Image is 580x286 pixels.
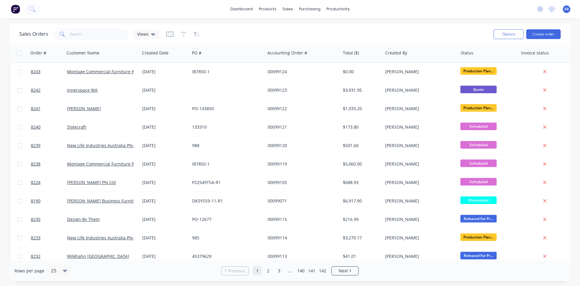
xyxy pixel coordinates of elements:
div: [DATE] [142,198,187,204]
a: Page 142 [318,266,327,275]
span: Scheduled [460,178,497,186]
span: 8239 [31,143,40,149]
span: Production Plan... [460,67,497,75]
div: 00099121 [268,124,335,130]
div: Created By [385,50,407,56]
span: 8238 [31,161,40,167]
a: New Life Industries Australia Pty Ltd [67,235,140,241]
div: [DATE] [142,253,187,259]
div: [PERSON_NAME] [385,106,452,112]
div: $41.01 [343,253,378,259]
div: 00099119 [268,161,335,167]
div: IB7850-1 [192,69,259,75]
a: 8233 [31,229,67,247]
h1: Sales Orders [19,31,48,37]
div: [DATE] [142,235,187,241]
div: Total ($) [343,50,359,56]
input: Search... [70,28,129,40]
div: $688.93 [343,179,378,186]
span: 8243 [31,69,40,75]
div: [PERSON_NAME] [385,69,452,75]
span: Next [339,268,348,274]
span: 8242 [31,87,40,93]
a: Stylecraft [67,124,86,130]
a: 8224 [31,173,67,192]
a: 8238 [31,155,67,173]
div: 00099122 [268,106,335,112]
span: 8190 [31,198,40,204]
span: Released For Pr... [460,252,497,259]
div: [PERSON_NAME] [385,179,452,186]
div: 00099115 [268,216,335,222]
div: $173.80 [343,124,378,130]
span: Production Plan... [460,233,497,241]
a: New Life Industries Australia Pty Ltd [67,143,140,148]
div: Order # [30,50,46,56]
div: $3,931.95 [343,87,378,93]
div: Customer Name [66,50,99,56]
a: 8240 [31,118,67,136]
div: PO # [192,50,201,56]
a: [PERSON_NAME] [67,106,101,111]
div: [DATE] [142,69,187,75]
div: DK5YSS9-11-R1 [192,198,259,204]
span: Scheduled [460,123,497,130]
a: Innerspace WA [67,87,98,93]
div: [PERSON_NAME] [385,143,452,149]
a: dashboard [227,5,256,14]
div: [DATE] [142,216,187,222]
a: 8243 [31,63,67,81]
div: 45379629 [192,253,259,259]
div: [PERSON_NAME] [385,253,452,259]
div: $6,917.90 [343,198,378,204]
a: [PERSON_NAME] Business Furniture Centre Pty Ltd [67,198,170,204]
div: Invoice status [521,50,549,56]
a: Page 3 [275,266,284,275]
a: 8241 [31,100,67,118]
div: 00099124 [268,69,335,75]
div: PO-143850 [192,106,259,112]
div: [PERSON_NAME] [385,198,452,204]
div: 00099071 [268,198,335,204]
div: [DATE] [142,179,187,186]
span: Rows per page [14,268,44,274]
div: Created Date [142,50,169,56]
a: Montage Commercial Furniture Pty Ltd [67,161,145,167]
a: 8232 [31,247,67,265]
span: Quote [460,86,497,93]
a: Montage Commercial Furniture Pty Ltd [67,69,145,74]
a: 8239 [31,136,67,155]
div: [DATE] [142,143,187,149]
button: Create order [526,29,561,39]
div: products [256,5,279,14]
div: 00099123 [268,87,335,93]
div: $3,270.17 [343,235,378,241]
div: PO-12677 [192,216,259,222]
span: Previous [228,268,245,274]
span: Production Plan... [460,104,497,112]
div: $501.60 [343,143,378,149]
a: Design By Them [67,216,100,222]
div: Accounting Order # [267,50,307,56]
div: 00099120 [268,143,335,149]
a: Page 141 [307,266,316,275]
a: Page 2 [264,266,273,275]
div: $1,333.20 [343,106,378,112]
span: 8233 [31,235,40,241]
span: 8235 [31,216,40,222]
span: 8240 [31,124,40,130]
a: Next page [332,268,358,274]
div: [DATE] [142,87,187,93]
a: Jump forward [285,266,295,275]
div: purchasing [296,5,324,14]
ul: Pagination [219,266,361,275]
div: [PERSON_NAME] [385,87,452,93]
img: Factory [11,5,20,14]
span: 8232 [31,253,40,259]
div: 00099114 [268,235,335,241]
span: Scheduled [460,141,497,149]
button: Options [494,29,524,39]
div: sales [279,5,296,14]
a: 8235 [31,210,67,228]
div: productivity [324,5,353,14]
